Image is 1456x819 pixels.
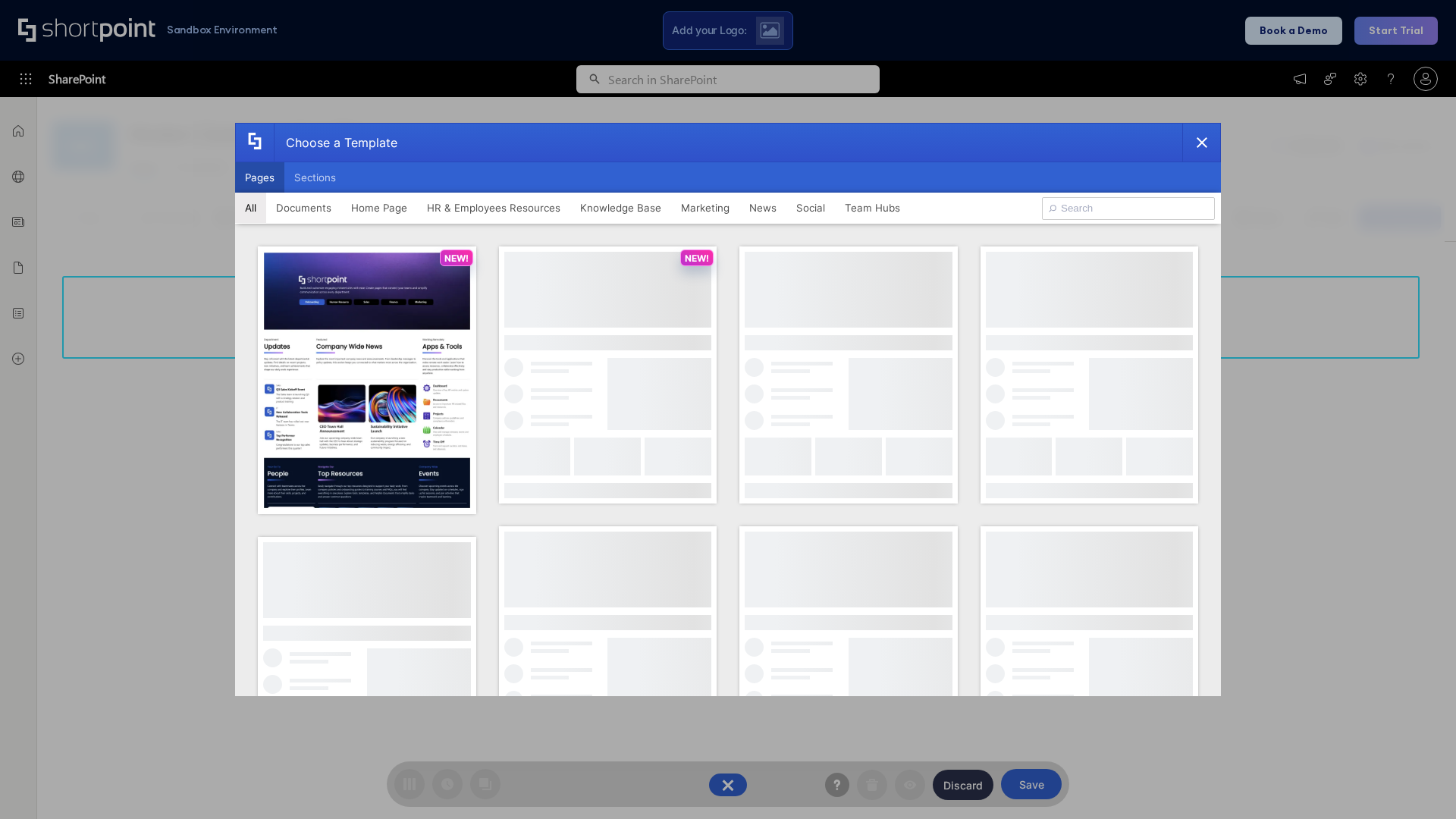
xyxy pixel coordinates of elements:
button: Marketing [671,193,739,223]
button: All [235,193,266,223]
div: Choose a Template [274,124,397,162]
button: Social [786,193,835,223]
p: NEW! [685,253,709,264]
button: Home Page [341,193,417,223]
button: News [739,193,786,223]
button: Team Hubs [835,193,910,223]
button: HR & Employees Resources [417,193,570,223]
button: Pages [235,162,284,193]
input: Search [1042,197,1215,220]
iframe: Chat Widget [1380,746,1456,819]
p: NEW! [444,253,469,264]
div: template selector [235,123,1221,696]
button: Documents [266,193,341,223]
button: Knowledge Base [570,193,671,223]
button: Sections [284,162,346,193]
